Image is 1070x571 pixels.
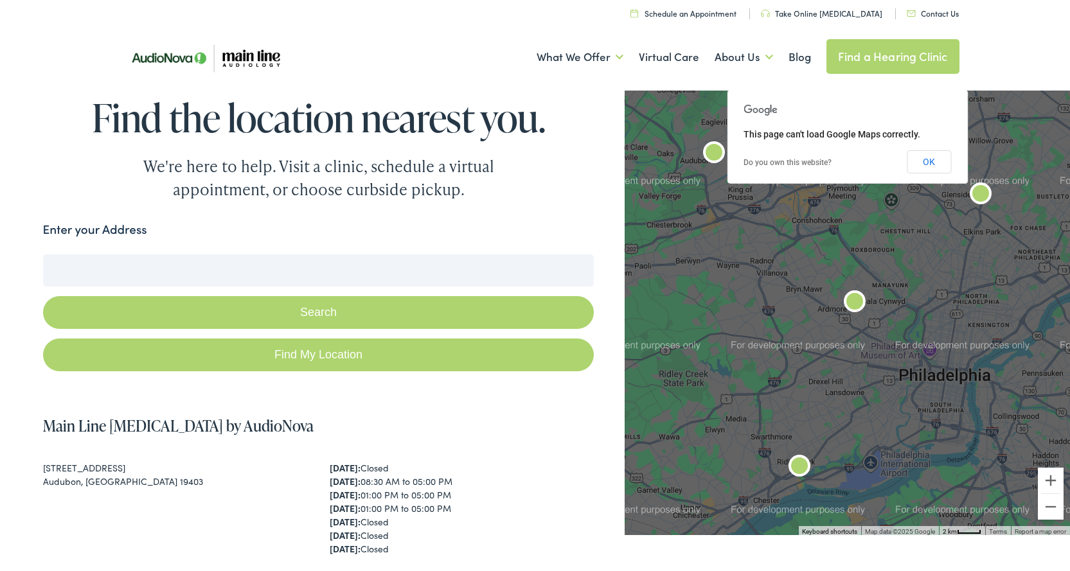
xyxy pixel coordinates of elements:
[789,33,811,81] a: Blog
[839,288,870,319] div: Main Line Audiology by AudioNova
[628,518,670,535] img: Google
[330,502,361,514] strong: [DATE]:
[699,139,729,170] div: Main Line Audiology by AudioNova
[1038,468,1064,493] button: Zoom in
[43,296,594,329] button: Search
[43,220,147,239] label: Enter your Address
[330,542,361,555] strong: [DATE]:
[761,10,770,17] img: utility icon
[989,528,1007,535] a: Terms (opens in new tab)
[907,8,959,19] a: Contact Us
[639,33,699,81] a: Virtual Care
[330,488,361,501] strong: [DATE]:
[865,528,935,535] span: Map data ©2025 Google
[715,33,773,81] a: About Us
[630,9,638,17] img: utility icon
[826,39,959,74] a: Find a Hearing Clinic
[784,452,815,483] div: Main Line Audiology by AudioNova
[943,528,957,535] span: 2 km
[744,158,832,167] a: Do you own this website?
[744,129,920,139] span: This page can't load Google Maps correctly.
[113,155,524,201] div: We're here to help. Visit a clinic, schedule a virtual appointment, or choose curbside pickup.
[330,475,361,488] strong: [DATE]:
[330,515,361,528] strong: [DATE]:
[43,475,308,488] div: Audubon, [GEOGRAPHIC_DATA] 19403
[43,96,594,139] h1: Find the location nearest you.
[628,518,670,535] a: Open this area in Google Maps (opens a new window)
[1015,528,1066,535] a: Report a map error
[939,526,985,535] button: Map Scale: 2 km per 34 pixels
[43,254,594,286] input: Enter your address or zip code
[761,8,882,19] a: Take Online [MEDICAL_DATA]
[43,415,314,436] a: Main Line [MEDICAL_DATA] by AudioNova
[630,8,736,19] a: Schedule an Appointment
[965,180,996,211] div: AudioNova
[330,461,594,556] div: Closed 08:30 AM to 05:00 PM 01:00 PM to 05:00 PM 01:00 PM to 05:00 PM Closed Closed Closed
[802,527,857,536] button: Keyboard shortcuts
[43,338,594,371] a: Find My Location
[907,150,951,173] button: OK
[1038,494,1064,520] button: Zoom out
[330,461,361,474] strong: [DATE]:
[43,461,308,475] div: [STREET_ADDRESS]
[907,10,916,17] img: utility icon
[537,33,623,81] a: What We Offer
[330,529,361,541] strong: [DATE]:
